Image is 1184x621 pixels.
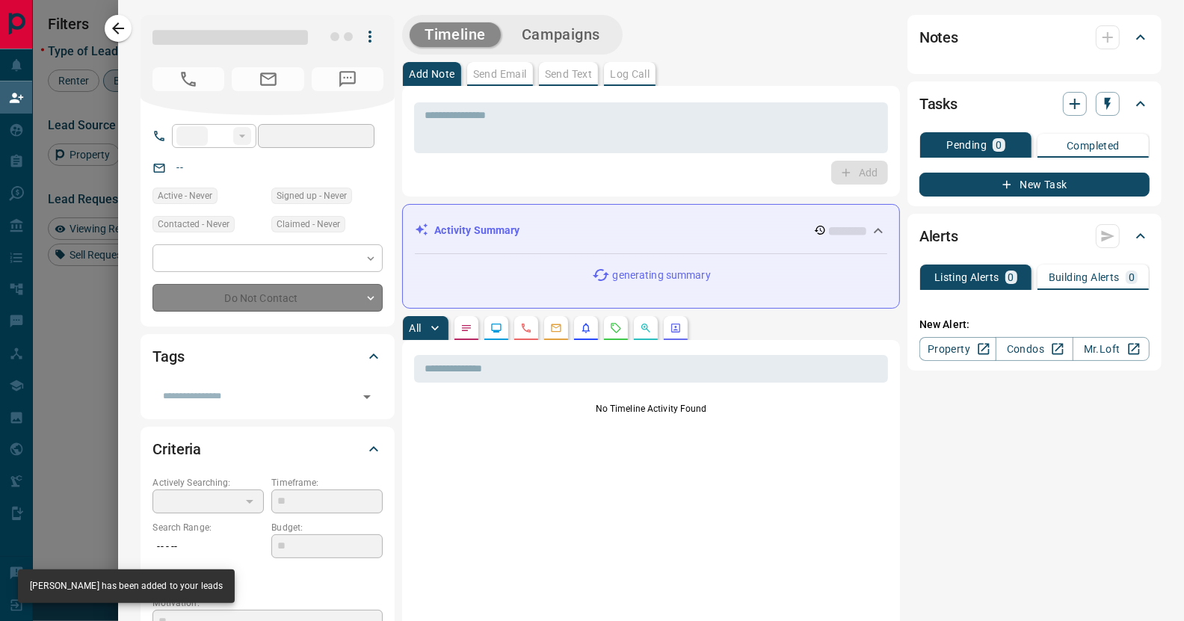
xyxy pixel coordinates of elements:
svg: Opportunities [640,322,652,334]
svg: Lead Browsing Activity [490,322,502,334]
a: Mr.Loft [1073,337,1150,361]
p: 0 [1008,272,1014,282]
div: Criteria [152,431,383,467]
p: 0 [1129,272,1135,282]
p: All [409,323,421,333]
h2: Alerts [919,224,958,248]
h2: Criteria [152,437,201,461]
p: Areas Searched: [152,566,383,580]
p: Activity Summary [434,223,519,238]
p: Actively Searching: [152,476,264,489]
a: Condos [996,337,1073,361]
p: Add Note [409,69,454,79]
div: Alerts [919,218,1150,254]
h2: Notes [919,25,958,49]
button: New Task [919,173,1150,197]
h2: Tags [152,345,184,368]
svg: Listing Alerts [580,322,592,334]
button: Open [357,386,377,407]
p: Budget: [271,521,383,534]
a: -- [176,161,182,173]
p: Timeframe: [271,476,383,489]
div: Tags [152,339,383,374]
button: Campaigns [507,22,615,47]
p: Pending [946,140,987,150]
span: No Number [312,67,383,91]
p: Search Range: [152,521,264,534]
p: generating summary [613,268,711,283]
svg: Agent Actions [670,322,682,334]
p: Building Alerts [1049,272,1120,282]
span: Contacted - Never [158,217,229,232]
div: Notes [919,19,1150,55]
div: Do Not Contact [152,284,383,312]
p: 0 [996,140,1002,150]
p: Completed [1067,140,1120,151]
h2: Tasks [919,92,958,116]
span: No Email [232,67,303,91]
div: Activity Summary [415,217,887,244]
svg: Requests [610,322,622,334]
p: No Timeline Activity Found [414,402,888,415]
span: Signed up - Never [277,188,347,203]
button: Timeline [410,22,501,47]
a: Property [919,337,996,361]
svg: Emails [550,322,562,334]
p: New Alert: [919,317,1150,333]
div: Tasks [919,86,1150,122]
svg: Notes [460,322,472,334]
div: [PERSON_NAME] has been added to your leads [30,574,223,599]
p: Motivation: [152,596,383,610]
p: Listing Alerts [934,272,999,282]
span: Active - Never [158,188,212,203]
p: -- - -- [152,534,264,559]
svg: Calls [520,322,532,334]
span: No Number [152,67,224,91]
span: Claimed - Never [277,217,340,232]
